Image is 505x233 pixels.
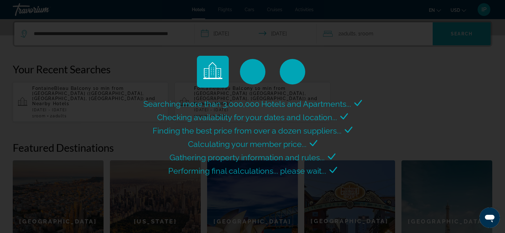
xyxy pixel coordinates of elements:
iframe: Button to launch messaging window [480,208,500,228]
span: Searching more than 3,000,000 Hotels and Apartments... [143,99,351,109]
span: Checking availability for your dates and location... [157,113,337,122]
span: Calculating your member price... [188,139,307,149]
span: Finding the best price from over a dozen suppliers... [153,126,342,135]
span: Gathering property information and rules... [170,153,325,162]
span: Performing final calculations... please wait... [168,166,326,176]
